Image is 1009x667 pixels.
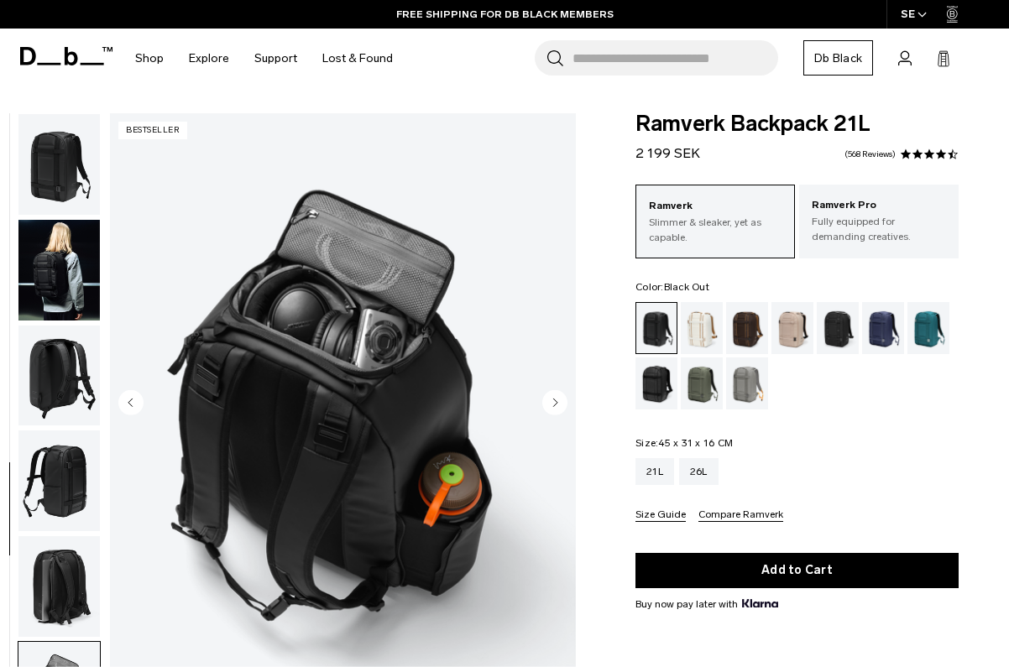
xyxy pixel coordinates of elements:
a: 21L [635,458,674,485]
img: Ramverk Backpack 21L Black Out [18,220,100,320]
a: Shop [135,29,164,88]
a: Explore [189,29,229,88]
a: Support [254,29,297,88]
a: Charcoal Grey [817,302,859,354]
button: Ramverk Backpack 21L Black Out [18,325,101,427]
p: Slimmer & sleaker, yet as capable. [649,215,782,245]
p: Bestseller [118,122,187,139]
a: Espresso [726,302,768,354]
button: Ramverk Backpack 21L Black Out [18,430,101,532]
span: Ramverk Backpack 21L [635,113,959,135]
p: Fully equipped for demanding creatives. [812,214,946,244]
span: Black Out [664,281,709,293]
button: Compare Ramverk [698,509,783,522]
button: Add to Cart [635,553,959,588]
img: Ramverk Backpack 21L Black Out [18,536,100,637]
legend: Color: [635,282,709,292]
img: Ramverk Backpack 21L Black Out [18,114,100,215]
a: 568 reviews [844,150,896,159]
a: FREE SHIPPING FOR DB BLACK MEMBERS [396,7,614,22]
img: {"height" => 20, "alt" => "Klarna"} [742,599,778,607]
a: Midnight Teal [907,302,949,354]
a: Moss Green [681,357,723,409]
legend: Size: [635,438,733,448]
p: Ramverk [649,198,782,215]
a: Blue Hour [862,302,904,354]
a: Sand Grey [726,357,768,409]
a: Black Out [635,302,677,354]
img: Ramverk Backpack 21L Black Out [18,430,100,531]
button: Size Guide [635,509,686,522]
a: Lost & Found [322,29,393,88]
span: 2 199 SEK [635,145,700,161]
a: Ramverk Pro Fully equipped for demanding creatives. [799,185,959,257]
button: Previous slide [118,389,144,418]
button: Ramverk Backpack 21L Black Out [18,535,101,638]
span: 45 x 31 x 16 CM [658,437,733,449]
img: Ramverk Backpack 21L Black Out [18,326,100,426]
a: 26L [679,458,719,485]
a: Reflective Black [635,357,677,409]
button: Ramverk Backpack 21L Black Out [18,219,101,321]
button: Next slide [542,389,567,418]
a: Oatmilk [681,302,723,354]
p: Ramverk Pro [812,197,946,214]
a: Db Black [803,40,873,76]
nav: Main Navigation [123,29,405,88]
span: Buy now pay later with [635,597,778,612]
a: Fogbow Beige [771,302,813,354]
button: Ramverk Backpack 21L Black Out [18,113,101,216]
